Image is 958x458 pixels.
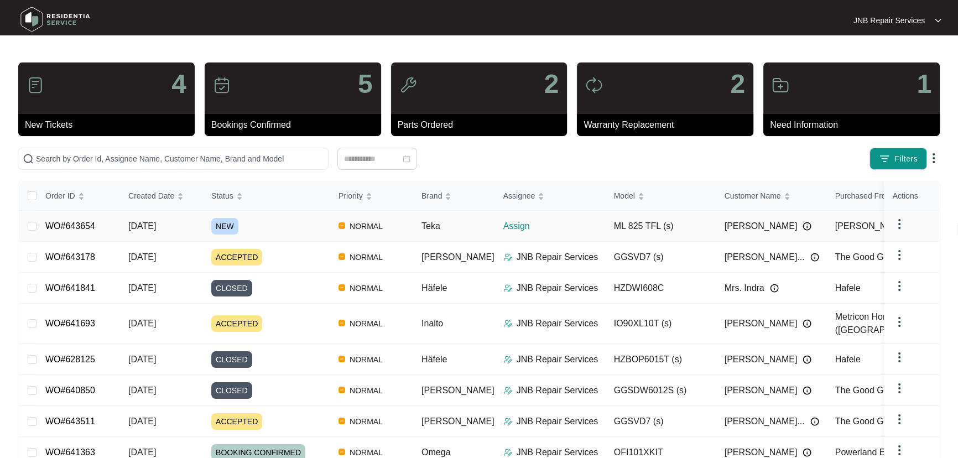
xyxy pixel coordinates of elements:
span: Order ID [45,190,75,202]
img: Info icon [803,448,811,457]
a: WO#628125 [45,355,95,364]
td: IO90XL10T (s) [605,304,716,344]
img: Assigner Icon [503,355,512,364]
span: Inalto [421,319,443,328]
a: WO#641693 [45,319,95,328]
button: filter iconFilters [870,148,927,170]
img: residentia service logo [17,3,94,36]
img: search-icon [23,153,34,164]
span: Brand [421,190,442,202]
p: 2 [730,71,745,97]
span: Metricon Homes ([GEOGRAPHIC_DATA]) [835,312,933,335]
span: NORMAL [345,220,387,233]
span: [PERSON_NAME]... [725,415,805,428]
span: NORMAL [345,384,387,397]
img: dropdown arrow [893,351,906,364]
span: [DATE] [128,355,156,364]
span: [PERSON_NAME] [725,353,798,366]
span: NORMAL [345,415,387,428]
span: [PERSON_NAME] [725,384,798,397]
p: Parts Ordered [398,118,567,132]
span: The Good Guys [835,417,898,426]
img: dropdown arrow [893,248,906,262]
a: WO#640850 [45,386,95,395]
span: The Good Guys [835,386,898,395]
img: Vercel Logo [339,387,345,393]
span: [PERSON_NAME] [421,252,494,262]
th: Order ID [37,181,119,211]
img: Info icon [770,284,779,293]
span: Häfele [421,355,447,364]
img: Vercel Logo [339,356,345,362]
img: Assigner Icon [503,448,512,457]
span: [DATE] [128,283,156,293]
p: JNB Repair Services [517,251,598,264]
th: Assignee [494,181,605,211]
span: NORMAL [345,353,387,366]
th: Status [202,181,330,211]
span: Mrs. Indra [725,282,764,295]
span: [PERSON_NAME] [725,317,798,330]
th: Customer Name [716,181,826,211]
img: Assigner Icon [503,386,512,395]
td: GGSDW6012S (s) [605,375,716,406]
img: Vercel Logo [339,284,345,291]
p: JNB Repair Services [517,353,598,366]
img: Vercel Logo [339,320,345,326]
span: [DATE] [128,386,156,395]
th: Created Date [119,181,202,211]
img: icon [213,76,231,94]
span: Priority [339,190,363,202]
img: dropdown arrow [893,217,906,231]
img: Vercel Logo [339,418,345,424]
p: Warranty Replacement [584,118,753,132]
span: [PERSON_NAME] [421,417,494,426]
img: Info icon [803,386,811,395]
p: JNB Repair Services [517,415,598,428]
span: CLOSED [211,280,252,296]
img: dropdown arrow [893,315,906,329]
img: Info icon [803,222,811,231]
td: GGSVD7 (s) [605,242,716,273]
span: Customer Name [725,190,781,202]
span: [PERSON_NAME] [725,220,798,233]
input: Search by Order Id, Assignee Name, Customer Name, Brand and Model [36,153,324,165]
a: WO#643178 [45,252,95,262]
span: Hafele [835,283,861,293]
img: icon [585,76,603,94]
img: Vercel Logo [339,253,345,260]
span: ACCEPTED [211,315,262,332]
span: NORMAL [345,317,387,330]
p: 1 [917,71,931,97]
span: Hafele [835,355,861,364]
a: WO#641841 [45,283,95,293]
th: Purchased From [826,181,937,211]
td: HZBOP6015T (s) [605,344,716,375]
img: icon [772,76,789,94]
span: [DATE] [128,221,156,231]
span: [PERSON_NAME]... [725,251,805,264]
p: Bookings Confirmed [211,118,381,132]
a: WO#643511 [45,417,95,426]
img: Assigner Icon [503,417,512,426]
img: Info icon [803,319,811,328]
span: Filters [894,153,918,165]
p: Assign [503,220,605,233]
span: [DATE] [128,319,156,328]
span: [PERSON_NAME] [421,386,494,395]
span: Model [614,190,635,202]
img: Info icon [803,355,811,364]
p: New Tickets [25,118,195,132]
img: dropdown arrow [893,382,906,395]
img: dropdown arrow [893,444,906,457]
th: Brand [413,181,494,211]
span: The Good Guys [835,252,898,262]
span: [DATE] [128,252,156,262]
span: CLOSED [211,382,252,399]
span: NEW [211,218,238,235]
span: [PERSON_NAME] [835,221,908,231]
span: CLOSED [211,351,252,368]
span: [DATE] [128,447,156,457]
td: GGSVD7 (s) [605,406,716,437]
th: Priority [330,181,413,211]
